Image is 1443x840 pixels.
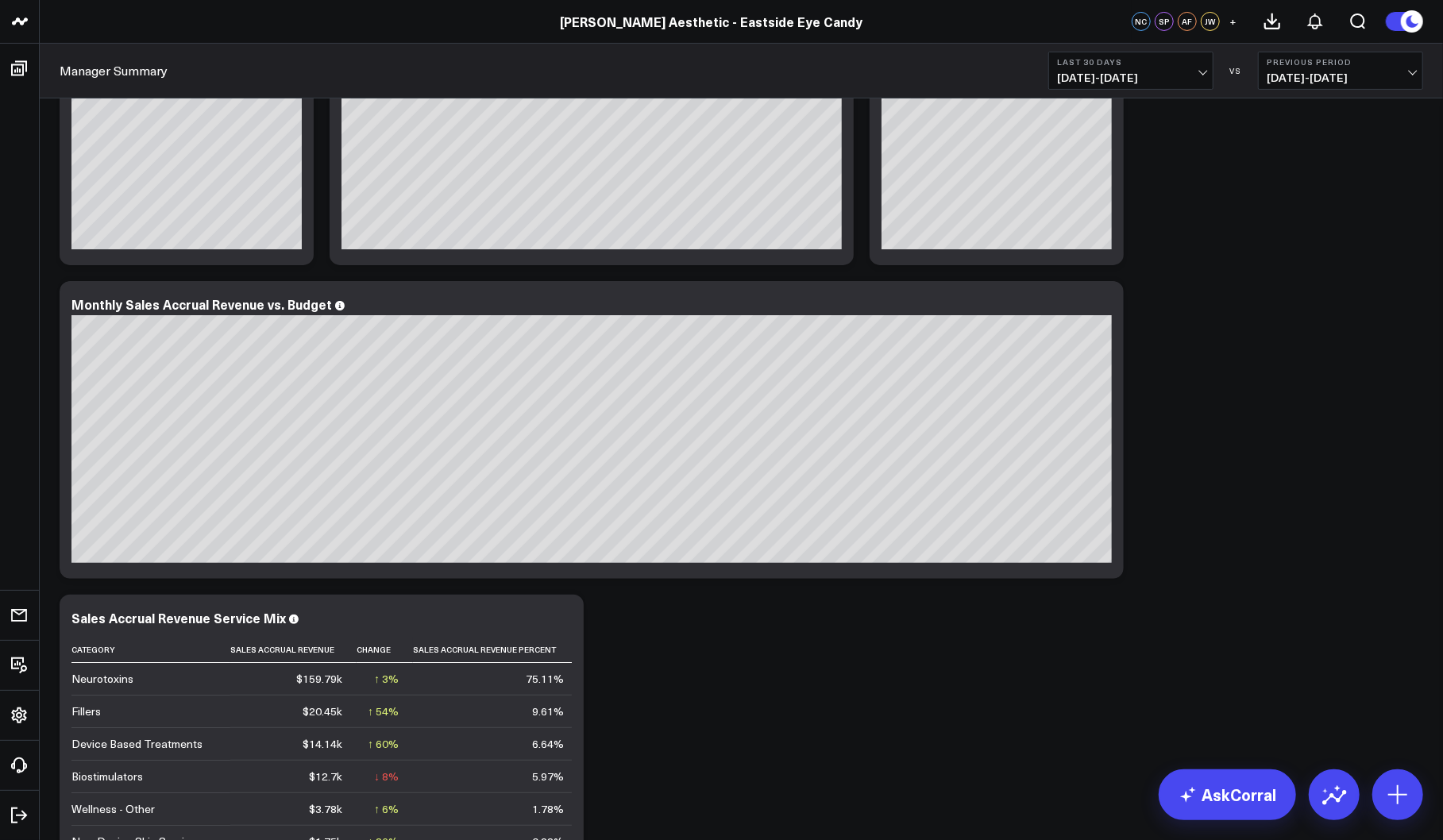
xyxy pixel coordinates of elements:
div: Monthly Sales Accrual Revenue vs. Budget [71,295,332,313]
th: Category [71,637,230,663]
div: Biostimulators [71,769,143,784]
a: Manager Summary [60,62,168,79]
div: JW [1201,12,1220,31]
div: Neurotoxins [71,671,133,687]
div: NC [1132,12,1151,31]
div: ↑ 60% [368,736,399,752]
div: 75.11% [526,671,564,687]
div: Wellness - Other [71,801,155,817]
button: Previous Period[DATE]-[DATE] [1258,52,1423,90]
div: 1.78% [532,801,564,817]
div: $14.14k [303,736,342,752]
div: VS [1221,66,1250,75]
div: $3.78k [309,801,342,817]
div: $12.7k [309,769,342,784]
th: Change [357,637,413,663]
div: ↑ 3% [374,671,399,687]
span: [DATE] - [DATE] [1267,71,1414,84]
b: Last 30 Days [1057,57,1205,67]
span: [DATE] - [DATE] [1057,71,1205,84]
button: Last 30 Days[DATE]-[DATE] [1048,52,1213,90]
div: Sales Accrual Revenue Service Mix [71,609,286,626]
div: 6.64% [532,736,564,752]
th: Sales Accrual Revenue Percent [413,637,578,663]
div: ↑ 54% [368,703,399,719]
a: [PERSON_NAME] Aesthetic - Eastside Eye Candy [561,13,863,30]
div: $20.45k [303,703,342,719]
div: ↑ 6% [374,801,399,817]
div: ↓ 8% [374,769,399,784]
a: AskCorral [1159,769,1296,820]
div: SP [1155,12,1174,31]
div: Device Based Treatments [71,736,203,752]
div: $159.79k [296,671,342,687]
span: + [1230,16,1237,27]
th: Sales Accrual Revenue [230,637,357,663]
b: Previous Period [1267,57,1414,67]
div: Fillers [71,703,101,719]
div: AF [1178,12,1197,31]
button: + [1224,12,1243,31]
div: 5.97% [532,769,564,784]
div: 9.61% [532,703,564,719]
